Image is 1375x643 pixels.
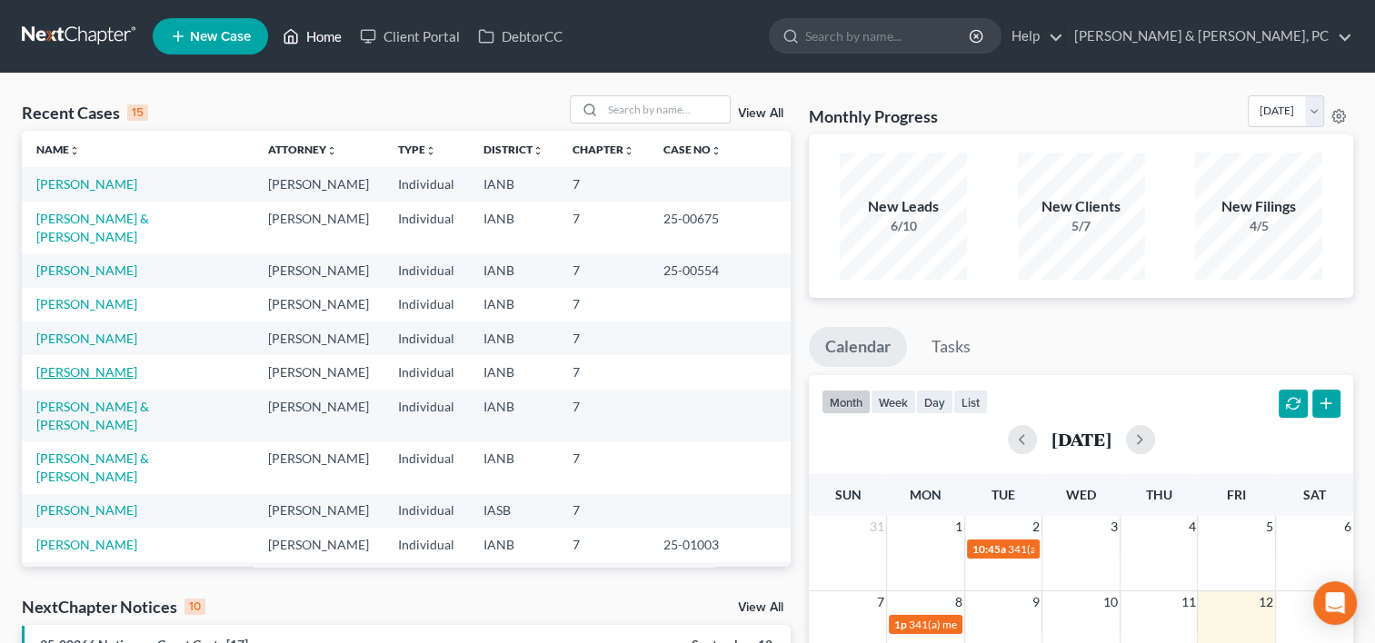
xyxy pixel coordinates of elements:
[36,399,149,432] a: [PERSON_NAME] & [PERSON_NAME]
[254,390,384,441] td: [PERSON_NAME]
[254,355,384,389] td: [PERSON_NAME]
[915,327,987,367] a: Tasks
[483,143,543,156] a: Districtunfold_more
[36,296,137,312] a: [PERSON_NAME]
[36,537,137,552] a: [PERSON_NAME]
[809,105,938,127] h3: Monthly Progress
[469,253,558,287] td: IANB
[991,487,1015,502] span: Tue
[384,321,469,355] td: Individual
[1195,217,1322,235] div: 4/5
[254,441,384,493] td: [PERSON_NAME]
[738,601,783,614] a: View All
[469,441,558,493] td: IANB
[953,390,988,414] button: list
[805,19,971,53] input: Search by name...
[384,355,469,389] td: Individual
[469,390,558,441] td: IANB
[469,355,558,389] td: IANB
[384,167,469,201] td: Individual
[1179,591,1197,613] span: 11
[268,143,337,156] a: Attorneyunfold_more
[840,217,967,235] div: 6/10
[36,262,137,278] a: [PERSON_NAME]
[1008,542,1183,556] span: 341(a) meeting for [PERSON_NAME]
[894,618,907,631] span: 1p
[469,528,558,561] td: IANB
[558,562,649,596] td: 7
[384,562,469,596] td: Individual
[711,145,722,156] i: unfold_more
[351,20,469,53] a: Client Portal
[384,253,469,287] td: Individual
[1051,430,1111,449] h2: [DATE]
[36,211,149,244] a: [PERSON_NAME] & [PERSON_NAME]
[1018,196,1145,217] div: New Clients
[809,327,907,367] a: Calendar
[384,288,469,321] td: Individual
[398,143,436,156] a: Typeunfold_more
[1031,516,1041,538] span: 2
[623,145,634,156] i: unfold_more
[22,102,148,124] div: Recent Cases
[254,288,384,321] td: [PERSON_NAME]
[840,196,967,217] div: New Leads
[573,143,634,156] a: Chapterunfold_more
[649,253,791,287] td: 25-00554
[822,390,871,414] button: month
[558,288,649,321] td: 7
[1002,20,1063,53] a: Help
[425,145,436,156] i: unfold_more
[1227,487,1246,502] span: Fri
[254,202,384,253] td: [PERSON_NAME]
[36,364,137,380] a: [PERSON_NAME]
[953,591,964,613] span: 8
[254,321,384,355] td: [PERSON_NAME]
[953,516,964,538] span: 1
[972,542,1006,556] span: 10:45a
[254,562,384,596] td: [PERSON_NAME]
[1195,196,1322,217] div: New Filings
[469,321,558,355] td: IANB
[916,390,953,414] button: day
[469,167,558,201] td: IANB
[533,145,543,156] i: unfold_more
[36,176,137,192] a: [PERSON_NAME]
[909,618,1084,631] span: 341(a) meeting for [PERSON_NAME]
[835,487,862,502] span: Sun
[1101,591,1120,613] span: 10
[871,390,916,414] button: week
[558,355,649,389] td: 7
[558,494,649,528] td: 7
[469,562,558,596] td: IANB
[469,288,558,321] td: IANB
[254,253,384,287] td: [PERSON_NAME]
[1264,516,1275,538] span: 5
[384,528,469,561] td: Individual
[469,20,572,53] a: DebtorCC
[910,487,942,502] span: Mon
[36,143,80,156] a: Nameunfold_more
[649,202,791,253] td: 25-00675
[254,494,384,528] td: [PERSON_NAME]
[36,331,137,346] a: [PERSON_NAME]
[558,321,649,355] td: 7
[1109,516,1120,538] span: 3
[469,494,558,528] td: IASB
[558,390,649,441] td: 7
[1303,487,1326,502] span: Sat
[558,441,649,493] td: 7
[254,167,384,201] td: [PERSON_NAME]
[274,20,351,53] a: Home
[184,598,205,615] div: 10
[36,450,149,484] a: [PERSON_NAME] & [PERSON_NAME]
[738,107,783,120] a: View All
[326,145,337,156] i: unfold_more
[663,143,722,156] a: Case Nounfold_more
[558,167,649,201] td: 7
[558,253,649,287] td: 7
[36,502,137,518] a: [PERSON_NAME]
[469,202,558,253] td: IANB
[190,30,251,44] span: New Case
[1342,516,1353,538] span: 6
